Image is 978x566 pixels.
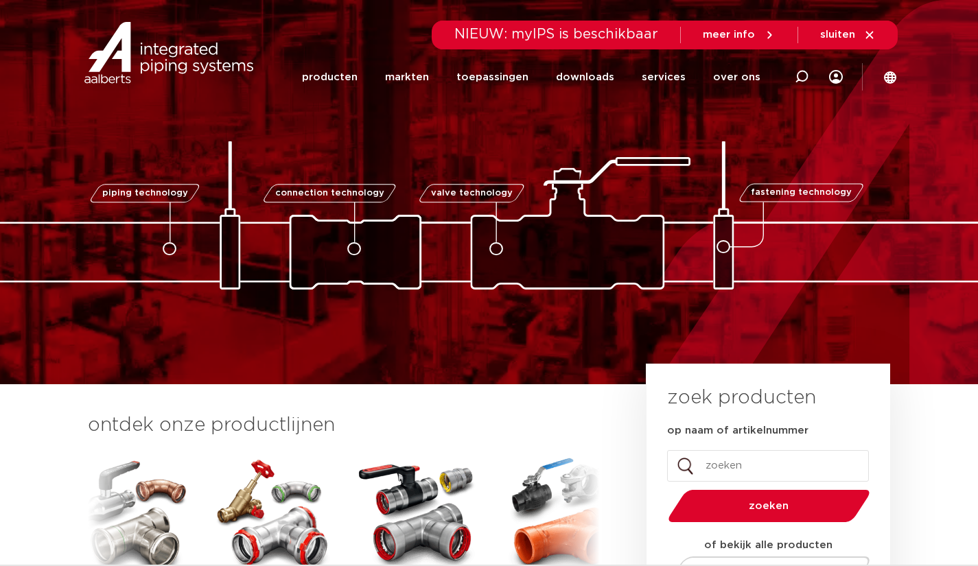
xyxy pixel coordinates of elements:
a: over ons [713,49,760,105]
div: my IPS [829,49,843,105]
h3: zoek producten [667,384,816,412]
span: connection technology [275,189,384,198]
input: zoeken [667,450,869,482]
a: toepassingen [456,49,528,105]
a: services [642,49,686,105]
a: downloads [556,49,614,105]
a: producten [302,49,358,105]
span: meer info [703,30,755,40]
span: piping technology [102,189,188,198]
a: sluiten [820,29,876,41]
span: valve technology [431,189,513,198]
nav: Menu [302,49,760,105]
a: markten [385,49,429,105]
span: fastening technology [751,189,852,198]
label: op naam of artikelnummer [667,424,808,438]
span: zoeken [703,501,835,511]
span: sluiten [820,30,855,40]
button: zoeken [662,488,875,523]
strong: of bekijk alle producten [704,540,833,550]
span: NIEUW: myIPS is beschikbaar [454,27,658,41]
h3: ontdek onze productlijnen [88,412,600,439]
a: meer info [703,29,776,41]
